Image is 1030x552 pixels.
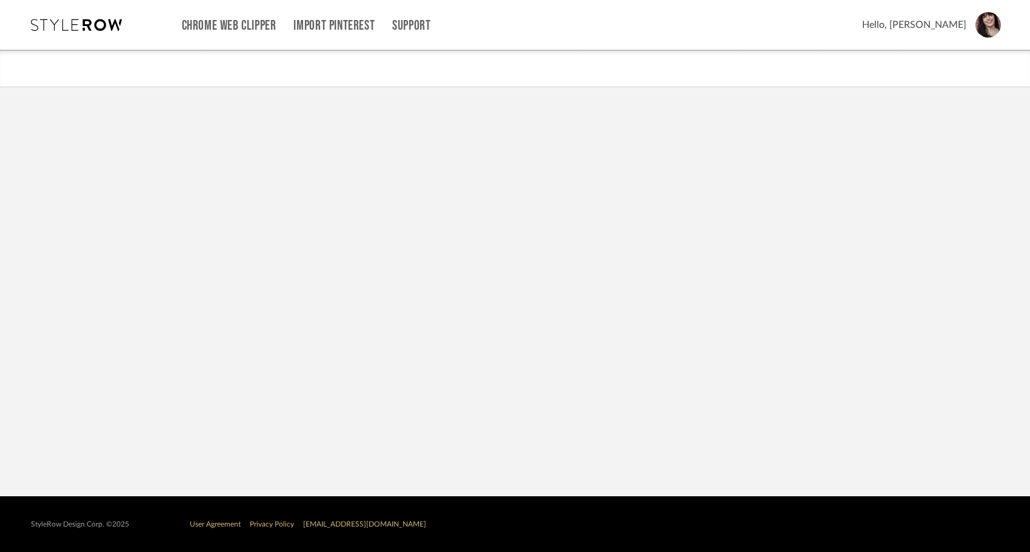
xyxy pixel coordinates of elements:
[975,12,1001,38] img: avatar
[392,21,430,31] a: Support
[293,21,375,31] a: Import Pinterest
[31,520,129,529] div: StyleRow Design Corp. ©2025
[190,520,241,528] a: User Agreement
[303,520,426,528] a: [EMAIL_ADDRESS][DOMAIN_NAME]
[862,18,966,32] span: Hello, [PERSON_NAME]
[182,21,276,31] a: Chrome Web Clipper
[250,520,294,528] a: Privacy Policy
